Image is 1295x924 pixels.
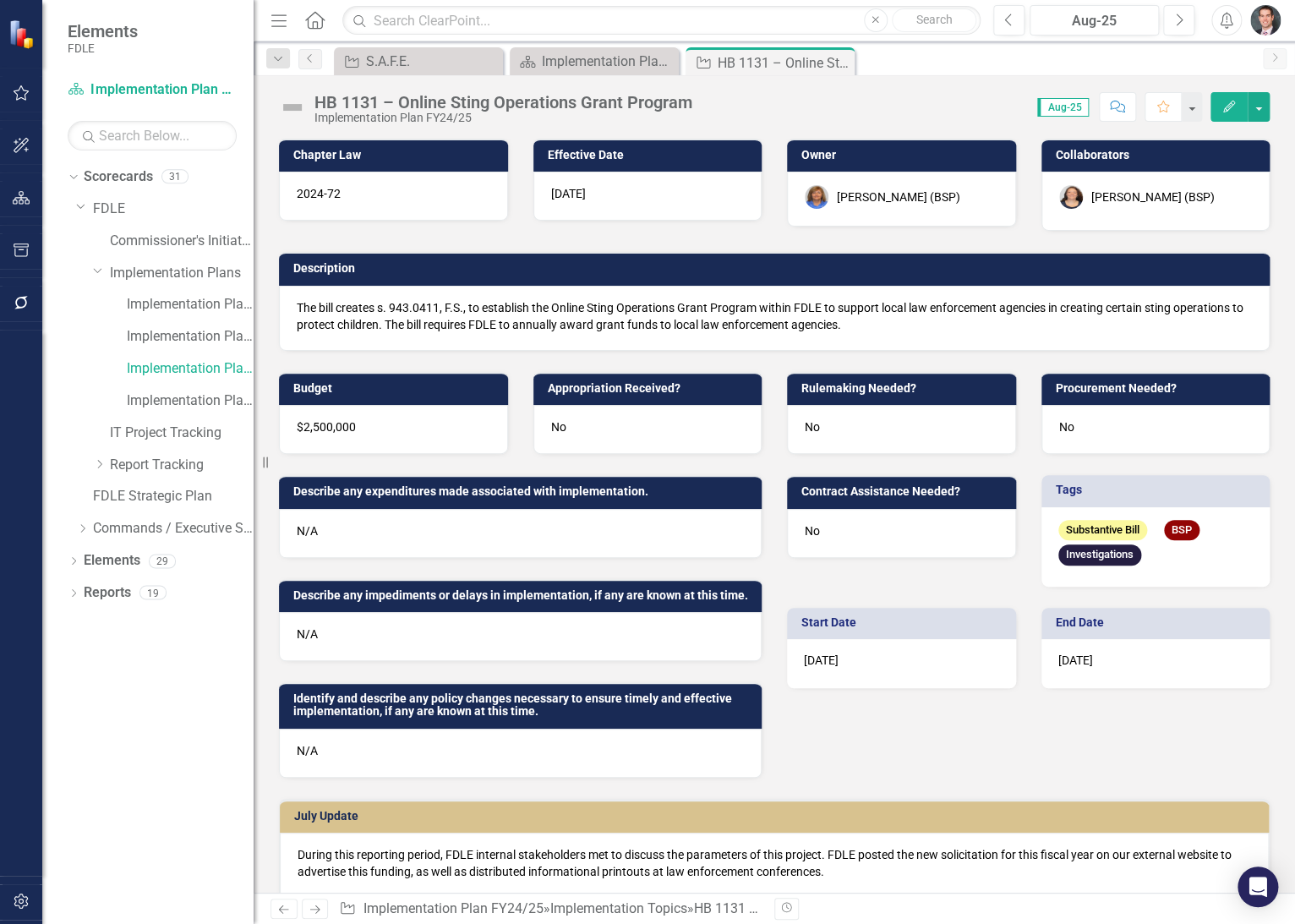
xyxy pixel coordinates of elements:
a: S.A.F.E. [338,51,499,72]
a: Elements [84,551,140,571]
span: [DATE] [1058,653,1093,667]
a: FDLE Strategic Plan [93,487,254,506]
h3: Tags [1056,484,1262,496]
a: Report Tracking [110,456,254,475]
a: Implementation Plan FY23/24 [127,327,254,347]
h3: Procurement Needed? [1056,382,1262,395]
p: 2024-72 [297,185,490,202]
div: Open Intercom Messenger [1238,867,1278,907]
span: Elements [68,21,138,41]
a: IT Project Tracking [110,424,254,443]
div: Implementation Plan FY24/25 [314,112,692,124]
button: Aug-25 [1030,5,1159,36]
p: N/A [297,522,744,539]
h3: Describe any expenditures made associated with implementation. [293,485,753,498]
p: During this reporting period, FDLE internal stakeholders met to discuss the parameters of this pr... [298,846,1251,880]
div: 29 [149,554,176,568]
p: N/A [297,626,744,642]
a: FDLE [93,200,254,219]
span: [DATE] [551,187,586,200]
h3: Appropriation Received? [548,382,754,395]
h3: Chapter Law [293,149,500,161]
span: $2,500,000 [297,420,356,434]
a: Implementation Plan FY24/25 [514,51,675,72]
h3: Contract Assistance Needed? [801,485,1008,498]
a: Commands / Executive Support Branch [93,519,254,539]
span: Search [915,13,952,26]
input: Search ClearPoint... [342,6,981,36]
span: No [805,420,820,434]
img: Will Grissom [1250,5,1281,36]
h3: July Update [294,810,1260,823]
h3: Start Date [801,616,1008,629]
div: S.A.F.E. [366,51,499,72]
a: Reports [84,583,131,603]
h3: Rulemaking Needed? [801,382,1008,395]
div: » » [339,899,761,919]
a: Implementation Plan FY25/26 [127,391,254,411]
h3: Budget [293,382,500,395]
span: No [805,524,820,538]
a: Implementation Topics [550,900,687,916]
span: BSP [1164,520,1199,541]
a: Implementation Plan FY24/25 [68,80,237,100]
span: No [551,420,566,434]
span: Investigations [1058,544,1141,566]
h3: End Date [1056,616,1262,629]
div: 31 [161,170,189,184]
img: Not Defined [279,94,306,121]
h3: Identify and describe any policy changes necessary to ensure timely and effective implementation,... [293,692,753,719]
div: 19 [139,586,167,600]
span: Aug-25 [1037,98,1089,117]
span: Substantive Bill [1058,520,1147,541]
div: HB 1131 – Online Sting Operations Grant Program [718,52,850,74]
small: FDLE [68,41,138,55]
span: [DATE] [804,653,839,667]
img: Sharon Wester [805,185,828,209]
img: Elizabeth Martin [1059,185,1083,209]
div: Aug-25 [1035,11,1153,31]
a: Scorecards [84,167,153,187]
a: Implementation Plan FY24/25 [363,900,544,916]
h3: Collaborators [1056,149,1262,161]
p: N/A [297,742,744,759]
div: Implementation Plan FY24/25 [542,51,675,72]
div: [PERSON_NAME] (BSP) [837,189,960,205]
h3: Description [293,262,1261,275]
div: [PERSON_NAME] (BSP) [1091,189,1215,205]
span: No [1059,420,1074,434]
h3: Describe any impediments or delays in implementation, if any are known at this time. [293,589,753,602]
div: HB 1131 – Online Sting Operations Grant Program [314,93,692,112]
a: Implementation Plan FY22/23 [127,295,254,314]
img: ClearPoint Strategy [8,19,38,49]
div: HB 1131 – Online Sting Operations Grant Program [694,900,994,916]
h3: Owner [801,149,1008,161]
a: Commissioner's Initiative Team Project Dashboard [110,232,254,251]
a: Implementation Plans [110,264,254,283]
a: Implementation Plan FY24/25 [127,359,254,379]
h3: Effective Date [548,149,754,161]
input: Search Below... [68,121,237,150]
p: The bill creates s. 943.0411, F.S., to establish the Online Sting Operations Grant Program within... [297,299,1252,333]
button: Search [892,8,976,32]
